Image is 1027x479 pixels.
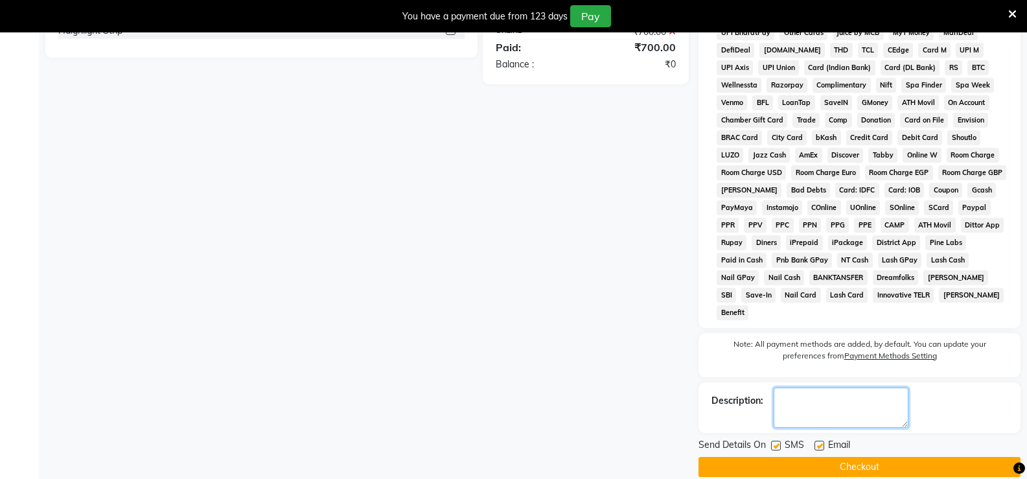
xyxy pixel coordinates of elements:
[918,43,951,58] span: Card M
[772,218,794,233] span: PPC
[772,253,832,268] span: Pnb Bank GPay
[717,288,736,303] span: SBI
[939,25,978,40] span: MariDeal
[881,218,909,233] span: CAMP
[897,95,939,110] span: ATH Movil
[873,270,919,285] span: Dreamfolks
[717,113,787,128] span: Chamber Gift Card
[792,113,820,128] span: Trade
[799,218,822,233] span: PPN
[830,43,853,58] span: THD
[961,218,1004,233] span: Dittor App
[748,148,790,163] span: Jazz Cash
[717,25,774,40] span: UPI BharatPay
[717,130,762,145] span: BRAC Card
[884,183,925,198] span: Card: IOB
[833,25,884,40] span: Juice by MCB
[787,183,830,198] span: Bad Debts
[953,113,988,128] span: Envision
[897,130,942,145] span: Debit Card
[717,165,786,180] span: Room Charge USD
[945,60,962,75] span: RS
[827,148,864,163] span: Discover
[698,457,1021,477] button: Checkout
[717,148,743,163] span: LUZO
[820,95,853,110] span: SaveIN
[956,43,984,58] span: UPI M
[967,60,989,75] span: BTC
[857,95,892,110] span: GMoney
[781,288,821,303] span: Nail Card
[873,288,934,303] span: Innovative TELR
[885,200,919,215] span: SOnline
[846,130,893,145] span: Credit Card
[717,60,753,75] span: UPI Axis
[883,43,913,58] span: CEdge
[785,438,804,454] span: SMS
[865,165,933,180] span: Room Charge EGP
[828,235,868,250] span: iPackage
[903,148,941,163] span: Online W
[809,270,868,285] span: BANKTANSFER
[927,253,969,268] span: Lash Cash
[813,78,871,93] span: Complimentary
[717,253,767,268] span: Paid in Cash
[846,200,881,215] span: UOnline
[858,43,879,58] span: TCL
[486,40,586,55] div: Paid:
[944,95,989,110] span: On Account
[717,235,746,250] span: Rupay
[752,95,773,110] span: BFL
[900,113,948,128] span: Card on File
[807,200,841,215] span: COnline
[825,113,852,128] span: Comp
[767,130,807,145] span: City Card
[828,438,850,454] span: Email
[914,218,956,233] span: ATH Movil
[901,78,946,93] span: Spa Finder
[947,148,999,163] span: Room Charge
[786,235,823,250] span: iPrepaid
[868,148,897,163] span: Tabby
[876,78,897,93] span: Nift
[826,288,868,303] span: Lash Card
[779,25,827,40] span: Other Cards
[804,60,875,75] span: Card (Indian Bank)
[826,218,849,233] span: PPG
[951,78,994,93] span: Spa Week
[889,25,934,40] span: MyT Money
[857,113,895,128] span: Donation
[717,305,748,320] span: Benefit
[923,270,988,285] span: [PERSON_NAME]
[741,288,776,303] span: Save-In
[752,235,781,250] span: Diners
[758,60,799,75] span: UPI Union
[586,40,686,55] div: ₹700.00
[967,183,996,198] span: Gcash
[717,95,747,110] span: Venmo
[762,200,802,215] span: Instamojo
[764,270,804,285] span: Nail Cash
[924,200,953,215] span: SCard
[812,130,841,145] span: bKash
[844,350,937,362] label: Payment Methods Setting
[402,10,568,23] div: You have a payment due from 123 days
[586,58,686,71] div: ₹0
[717,78,761,93] span: Wellnessta
[881,60,940,75] span: Card (DL Bank)
[938,165,1007,180] span: Room Charge GBP
[570,5,611,27] button: Pay
[717,218,739,233] span: PPR
[854,218,875,233] span: PPE
[717,270,759,285] span: Nail GPay
[929,183,962,198] span: Coupon
[837,253,873,268] span: NT Cash
[791,165,860,180] span: Room Charge Euro
[767,78,807,93] span: Razorpay
[717,183,781,198] span: [PERSON_NAME]
[947,130,980,145] span: Shoutlo
[958,200,991,215] span: Paypal
[939,288,1004,303] span: [PERSON_NAME]
[795,148,822,163] span: AmEx
[717,43,754,58] span: DefiDeal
